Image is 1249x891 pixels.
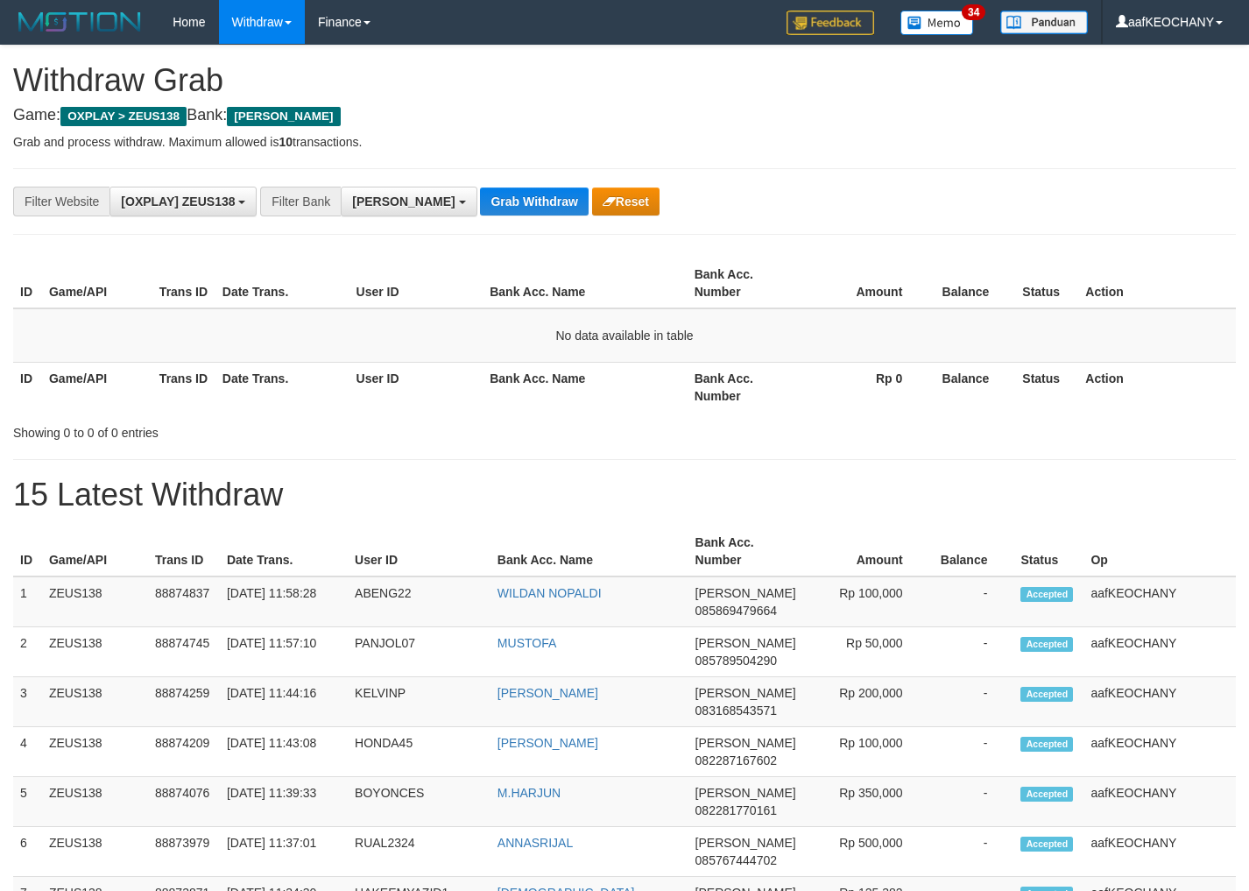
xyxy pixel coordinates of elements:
[352,194,455,209] span: [PERSON_NAME]
[1020,737,1073,752] span: Accepted
[688,527,803,576] th: Bank Acc. Number
[900,11,974,35] img: Button%20Memo.svg
[13,477,1236,513] h1: 15 Latest Withdraw
[929,777,1014,827] td: -
[60,107,187,126] span: OXPLAY > ZEUS138
[220,576,348,627] td: [DATE] 11:58:28
[695,654,777,668] span: Copy 085789504290 to clipboard
[695,853,777,867] span: Copy 085767444702 to clipboard
[220,677,348,727] td: [DATE] 11:44:16
[695,704,777,718] span: Copy 083168543571 to clipboard
[929,527,1014,576] th: Balance
[42,362,152,412] th: Game/API
[215,258,349,308] th: Date Trans.
[803,527,929,576] th: Amount
[42,627,148,677] td: ZEUS138
[803,777,929,827] td: Rp 350,000
[42,677,148,727] td: ZEUS138
[1083,576,1236,627] td: aafKEOCHANY
[1083,677,1236,727] td: aafKEOCHANY
[929,677,1014,727] td: -
[480,187,588,216] button: Grab Withdraw
[349,258,483,308] th: User ID
[497,586,602,600] a: WILDAN NOPALDI
[1083,527,1236,576] th: Op
[220,527,348,576] th: Date Trans.
[215,362,349,412] th: Date Trans.
[348,627,490,677] td: PANJOL07
[695,753,777,767] span: Copy 082287167602 to clipboard
[13,627,42,677] td: 2
[929,727,1014,777] td: -
[929,827,1014,877] td: -
[1015,362,1078,412] th: Status
[348,576,490,627] td: ABENG22
[1020,687,1073,702] span: Accepted
[497,636,556,650] a: MUSTOFA
[803,677,929,727] td: Rp 200,000
[279,135,293,149] strong: 10
[152,362,215,412] th: Trans ID
[592,187,660,216] button: Reset
[260,187,341,216] div: Filter Bank
[220,727,348,777] td: [DATE] 11:43:08
[42,827,148,877] td: ZEUS138
[13,9,146,35] img: MOTION_logo.png
[803,727,929,777] td: Rp 100,000
[695,836,796,850] span: [PERSON_NAME]
[695,786,796,800] span: [PERSON_NAME]
[348,727,490,777] td: HONDA45
[13,576,42,627] td: 1
[13,362,42,412] th: ID
[121,194,235,209] span: [OXPLAY] ZEUS138
[227,107,340,126] span: [PERSON_NAME]
[42,777,148,827] td: ZEUS138
[929,627,1014,677] td: -
[13,258,42,308] th: ID
[13,133,1236,151] p: Grab and process withdraw. Maximum allowed is transactions.
[13,107,1236,124] h4: Game: Bank:
[1015,258,1078,308] th: Status
[695,686,796,700] span: [PERSON_NAME]
[148,827,220,877] td: 88873979
[348,777,490,827] td: BOYONCES
[13,677,42,727] td: 3
[688,362,798,412] th: Bank Acc. Number
[497,786,561,800] a: M.HARJUN
[148,527,220,576] th: Trans ID
[349,362,483,412] th: User ID
[1020,787,1073,802] span: Accepted
[798,258,929,308] th: Amount
[962,4,985,20] span: 34
[928,362,1015,412] th: Balance
[13,63,1236,98] h1: Withdraw Grab
[148,627,220,677] td: 88874745
[695,803,777,817] span: Copy 082281770161 to clipboard
[13,417,507,442] div: Showing 0 to 0 of 0 entries
[1083,627,1236,677] td: aafKEOCHANY
[341,187,476,216] button: [PERSON_NAME]
[42,576,148,627] td: ZEUS138
[787,11,874,35] img: Feedback.jpg
[928,258,1015,308] th: Balance
[220,777,348,827] td: [DATE] 11:39:33
[152,258,215,308] th: Trans ID
[688,258,798,308] th: Bank Acc. Number
[148,576,220,627] td: 88874837
[803,576,929,627] td: Rp 100,000
[13,777,42,827] td: 5
[483,362,687,412] th: Bank Acc. Name
[220,827,348,877] td: [DATE] 11:37:01
[348,527,490,576] th: User ID
[148,727,220,777] td: 88874209
[1083,827,1236,877] td: aafKEOCHANY
[13,827,42,877] td: 6
[1020,637,1073,652] span: Accepted
[695,586,796,600] span: [PERSON_NAME]
[1020,587,1073,602] span: Accepted
[42,727,148,777] td: ZEUS138
[497,686,598,700] a: [PERSON_NAME]
[803,827,929,877] td: Rp 500,000
[803,627,929,677] td: Rp 50,000
[348,827,490,877] td: RUAL2324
